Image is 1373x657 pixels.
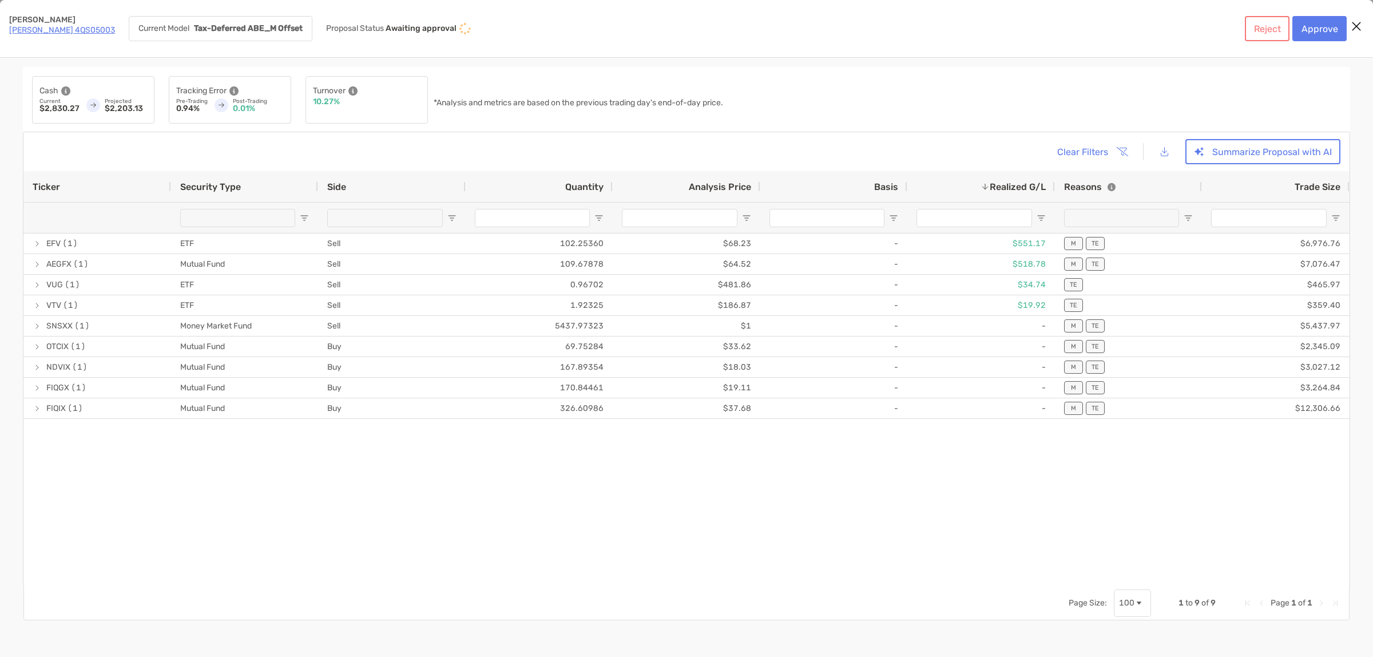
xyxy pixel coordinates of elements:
[1202,275,1350,295] div: $465.97
[466,316,613,336] div: 5437.97323
[622,209,737,227] input: Analysis Price Filter Input
[760,233,907,254] div: -
[62,234,78,253] span: (1)
[1092,260,1099,268] p: TE
[327,181,346,192] span: Side
[46,316,73,335] span: SNSXX
[1292,16,1347,41] button: Approve
[171,275,318,295] div: ETF
[1071,260,1076,268] p: M
[1271,598,1289,608] span: Page
[1348,18,1365,35] button: Close modal
[907,275,1055,295] div: $34.74
[1243,599,1252,608] div: First Page
[1202,233,1350,254] div: $6,976.76
[171,233,318,254] div: ETF
[475,209,590,227] input: Quantity Filter Input
[613,275,760,295] div: $481.86
[72,358,88,377] span: (1)
[318,316,466,336] div: Sell
[1245,16,1289,41] button: Reject
[1291,598,1296,608] span: 1
[68,399,83,418] span: (1)
[313,84,346,98] p: Turnover
[907,254,1055,274] div: $518.78
[613,337,760,357] div: $33.62
[313,98,340,106] p: 10.27%
[907,295,1055,315] div: $19.92
[105,98,147,105] p: Projected
[1307,598,1312,608] span: 1
[1071,240,1076,247] p: M
[613,295,760,315] div: $186.87
[46,234,61,253] span: EFV
[1064,181,1116,192] div: Reasons
[105,105,147,113] p: $2,203.13
[176,105,208,113] p: 0.94%
[1298,598,1305,608] span: of
[1317,599,1326,608] div: Next Page
[1037,213,1046,223] button: Open Filter Menu
[1092,384,1099,391] p: TE
[907,233,1055,254] div: $551.17
[9,16,115,24] p: [PERSON_NAME]
[1331,213,1340,223] button: Open Filter Menu
[1184,213,1193,223] button: Open Filter Menu
[1202,337,1350,357] div: $2,345.09
[65,275,80,294] span: (1)
[874,181,898,192] span: Basis
[613,378,760,398] div: $19.11
[760,357,907,377] div: -
[46,358,70,377] span: NDVIX
[1048,139,1135,164] button: Clear Filters
[1211,209,1327,227] input: Trade Size Filter Input
[1202,254,1350,274] div: $7,076.47
[1211,598,1216,608] span: 9
[1119,598,1134,608] div: 100
[1071,405,1076,412] p: M
[1071,384,1076,391] p: M
[1092,405,1099,412] p: TE
[1201,598,1209,608] span: of
[466,337,613,357] div: 69.75284
[907,398,1055,418] div: -
[46,378,69,397] span: FIQGX
[907,316,1055,336] div: -
[1114,589,1151,617] div: Page Size
[769,209,884,227] input: Basis Filter Input
[46,255,72,274] span: AEGFX
[613,398,760,418] div: $37.68
[760,316,907,336] div: -
[318,233,466,254] div: Sell
[1185,598,1193,608] span: to
[466,295,613,315] div: 1.92325
[1178,598,1184,608] span: 1
[180,181,241,192] span: Security Type
[386,24,457,33] p: Awaiting approval
[1195,598,1200,608] span: 9
[1071,363,1076,371] p: M
[594,213,604,223] button: Open Filter Menu
[74,316,90,335] span: (1)
[171,295,318,315] div: ETF
[613,254,760,274] div: $64.52
[907,378,1055,398] div: -
[1092,343,1099,350] p: TE
[760,275,907,295] div: -
[1257,599,1266,608] div: Previous Page
[907,357,1055,377] div: -
[33,181,60,192] span: Ticker
[73,255,89,274] span: (1)
[458,22,472,35] img: icon status
[171,337,318,357] div: Mutual Fund
[171,398,318,418] div: Mutual Fund
[1070,281,1077,288] p: TE
[171,378,318,398] div: Mutual Fund
[466,378,613,398] div: 170.84461
[916,209,1032,227] input: Realized G/L Filter Input
[70,337,86,356] span: (1)
[1092,240,1099,247] p: TE
[760,398,907,418] div: -
[39,105,80,113] p: $2,830.27
[1202,398,1350,418] div: $12,306.66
